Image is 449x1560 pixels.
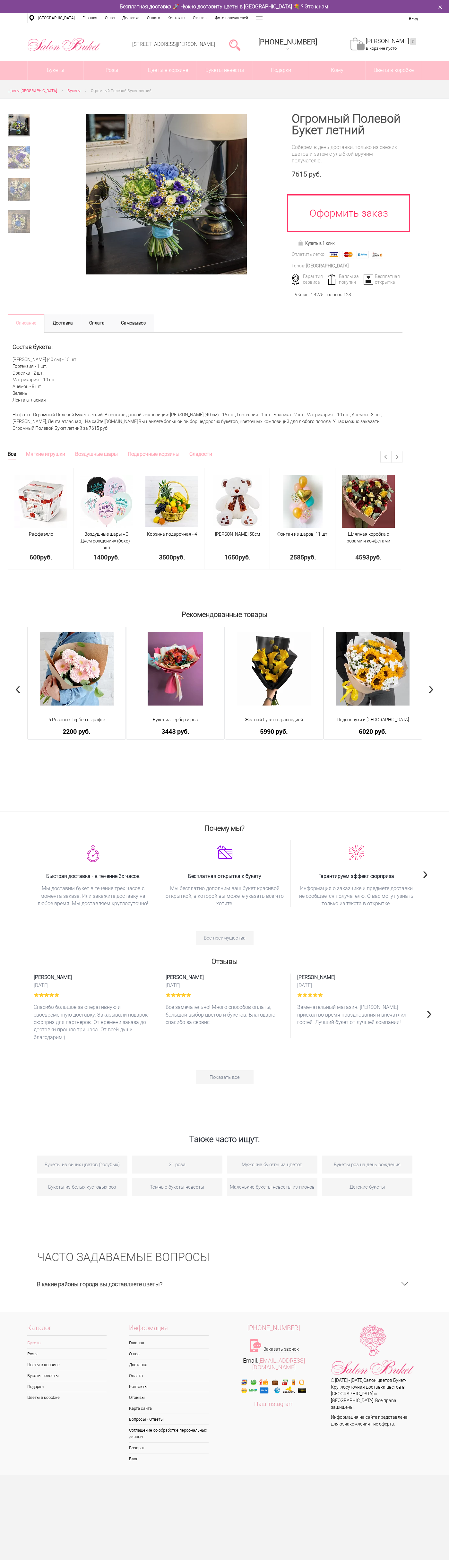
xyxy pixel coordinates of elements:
a: Шляпная коробка с розами и конфетами [347,532,390,543]
a: О нас [101,13,118,23]
a: 5990 руб. [229,728,319,735]
a: Все [8,451,16,460]
img: Воздушные шары «С Днём рождения» (бохо) - 5шт [80,475,133,528]
span: Next [427,1004,432,1022]
h2: Почему мы? [27,821,422,832]
img: Купить в 1 клик [298,240,305,246]
div: Рейтинг /5, голосов: . [293,291,352,298]
span: Информация [129,1325,209,1336]
img: lqujz6tg70lr11blgb98vet7mq1ldwxz.png.webp [217,845,232,859]
h2: Также часто ищут: [37,1116,412,1151]
a: Показать все [196,1070,254,1084]
span: Каталог [27,1325,107,1336]
a: Салон цветов Букет [363,1378,405,1383]
a: Next [392,451,402,463]
img: Раффаэлло [14,475,67,528]
a: 31 роза [132,1156,222,1174]
div: Соберем в день доставки, только из свежих цветов и затем с улыбкой вручим получателю. [292,144,402,164]
a: Подсолнухи и [GEOGRAPHIC_DATA] [328,716,418,723]
span: Воздушные шары «С Днём рождения» (бохо) - 5шт [81,532,133,550]
img: 5 Розовых Гербер в крафте [40,632,114,706]
span: 123 [343,292,351,297]
span: Next [423,864,428,883]
a: Детские букеты [322,1178,412,1196]
a: Подарки [27,1381,107,1392]
span: © [DATE] - [DATE] - Круглосуточная доставка цветов в [GEOGRAPHIC_DATA] и [GEOGRAPHIC_DATA]. Все п... [331,1378,406,1410]
div: Email: [225,1357,324,1371]
a: Букеты из синих цветов (голубых) [37,1156,127,1174]
a: Вход [409,16,418,21]
span: Огромный Полевой Букет летний [91,89,151,93]
a: Букеты невесты [196,61,253,80]
a: О нас [129,1348,209,1359]
img: Visa [328,251,340,258]
a: Корзина подарочная - 4 [147,532,197,537]
span: Мы бесплатно дополним ваш букет красивой открыткой, в которой вы можете указать все что хотите. [166,885,284,907]
span: Бесплатная открытка к букету [166,872,284,880]
a: Цветы в коробке [366,61,422,80]
span: [PHONE_NUMBER] [247,1324,300,1332]
h1: Огромный Полевой Букет летний [292,113,402,136]
a: Увеличить [57,114,276,274]
a: Самовывоз [113,314,154,333]
img: 5ktc9rhq6sqbnq0u98vgs5k3z97r4cib.png.webp [87,845,99,862]
span: Раффаэлло [29,532,53,537]
a: Букеты [27,1338,107,1348]
a: Сладости [189,451,212,459]
img: Цветы Нижний Новгород [27,36,101,53]
span: руб. [304,553,316,561]
a: Букеты [67,88,81,94]
span: Жёлтый букет с краспедией [229,716,319,723]
a: Фонтан из шаров, 11 шт. [277,532,328,537]
span: Мы доставим букет в течение трех часов с момента заказа. Или закажите доставку на любое время. Мы... [34,885,152,907]
a: Отзывы [189,13,211,23]
img: xj0peb8qgrapz1vtotzmzux6uv3ncvrb.png.webp [349,845,364,860]
a: Доставка [129,1359,209,1370]
a: Оформить заказ [287,194,410,232]
span: руб. [238,553,251,561]
a: [EMAIL_ADDRESS][DOMAIN_NAME] [252,1357,305,1371]
span: В корзине пусто [366,46,397,51]
a: [STREET_ADDRESS][PERSON_NAME] [132,41,215,47]
span: 4593 [355,553,369,561]
a: Мягкие игрушки [26,451,65,459]
img: MasterCard [342,251,354,258]
span: 3500 [159,553,173,561]
a: Previous [381,451,391,463]
a: Купить в 1 клик [295,239,338,248]
a: [GEOGRAPHIC_DATA] [34,13,79,23]
a: Главная [79,13,101,23]
span: руб. [40,553,52,561]
a: Заказать звонок [263,1346,299,1353]
img: Цветы Нижний Новгород [331,1325,414,1377]
a: Отзывы [129,1392,209,1403]
span: руб. [108,553,120,561]
span: Информация на сайте представлена для ознакомления - не оферта. [331,1415,408,1426]
a: Розы [27,1348,107,1359]
p: Спасибо большое за оперативную и своевременную доставку. Заказывали подарок-сюрприз для партнеров... [34,1003,152,1041]
a: [PHONE_NUMBER] [225,1325,324,1331]
span: [PHONE_NUMBER] [258,38,317,46]
img: Яндекс Деньги [371,251,383,258]
p: Все замечательно! Много способов оплаты, большой выбор цветов и букетов. Благодарю, спасибо за се... [166,1003,284,1026]
a: Доставка [118,13,143,23]
time: [DATE] [166,982,284,989]
img: Огромный Полевой Букет летний [86,114,247,274]
a: Все преимущества [196,931,254,945]
time: [DATE] [297,982,416,989]
span: руб. [369,553,382,561]
a: Цветы в корзине [140,61,196,80]
a: 5 Розовых Гербер в крафте [32,716,122,723]
a: Букет из Гербер и роз [131,716,220,723]
a: Подарки [253,61,309,80]
h3: В какие районы города вы доставляете цветы? [37,1272,412,1296]
div: Баллы за покупки [325,273,362,285]
a: Воздушные шары [75,451,118,459]
span: Информация о заказчике и предмете доставки не сообщается получателю. О вас могут узнать только из... [297,885,416,907]
a: Главная [129,1338,209,1348]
